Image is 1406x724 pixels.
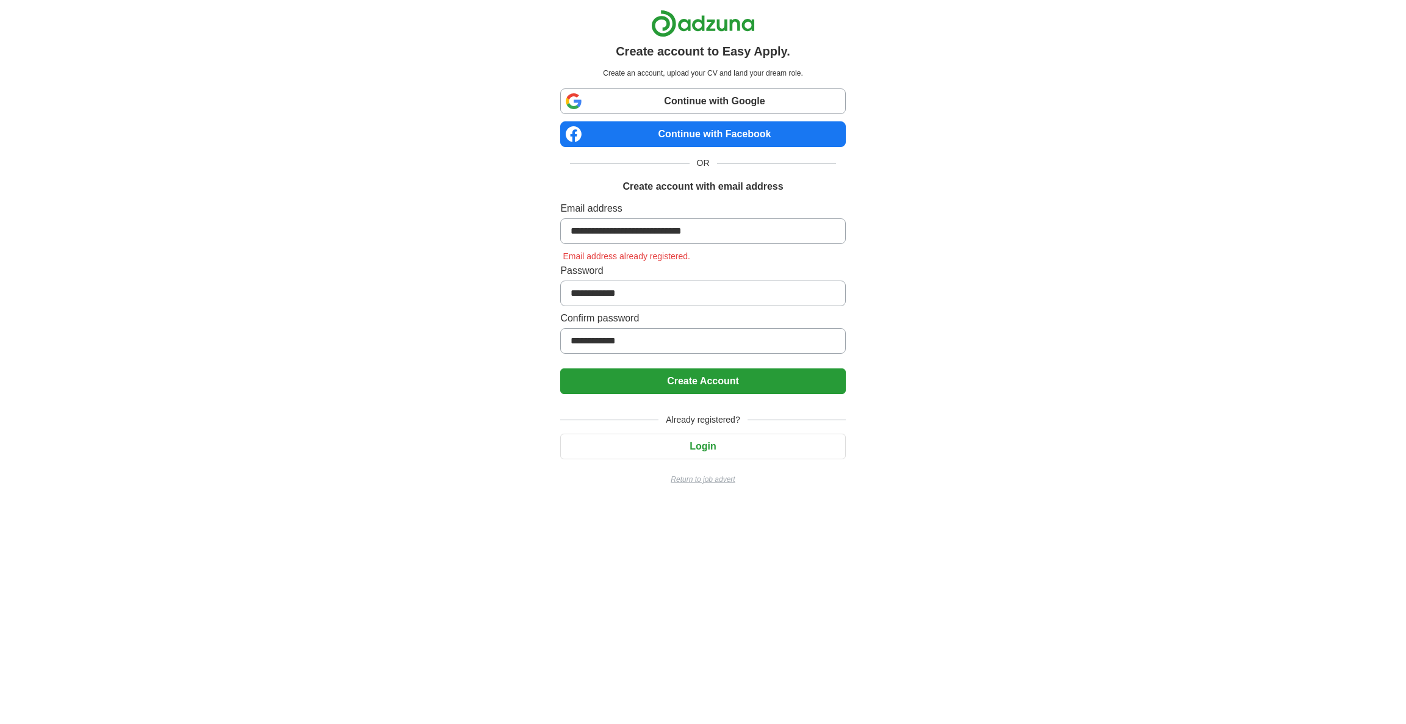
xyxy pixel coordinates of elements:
[560,311,845,326] label: Confirm password
[560,201,845,216] label: Email address
[560,88,845,114] a: Continue with Google
[616,42,790,60] h1: Create account to Easy Apply.
[560,368,845,394] button: Create Account
[560,263,845,278] label: Password
[651,10,755,37] img: Adzuna logo
[658,414,747,426] span: Already registered?
[560,441,845,451] a: Login
[560,251,693,261] span: Email address already registered.
[560,474,845,485] a: Return to job advert
[560,121,845,147] a: Continue with Facebook
[563,68,843,79] p: Create an account, upload your CV and land your dream role.
[690,157,717,170] span: OR
[622,179,783,194] h1: Create account with email address
[560,434,845,459] button: Login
